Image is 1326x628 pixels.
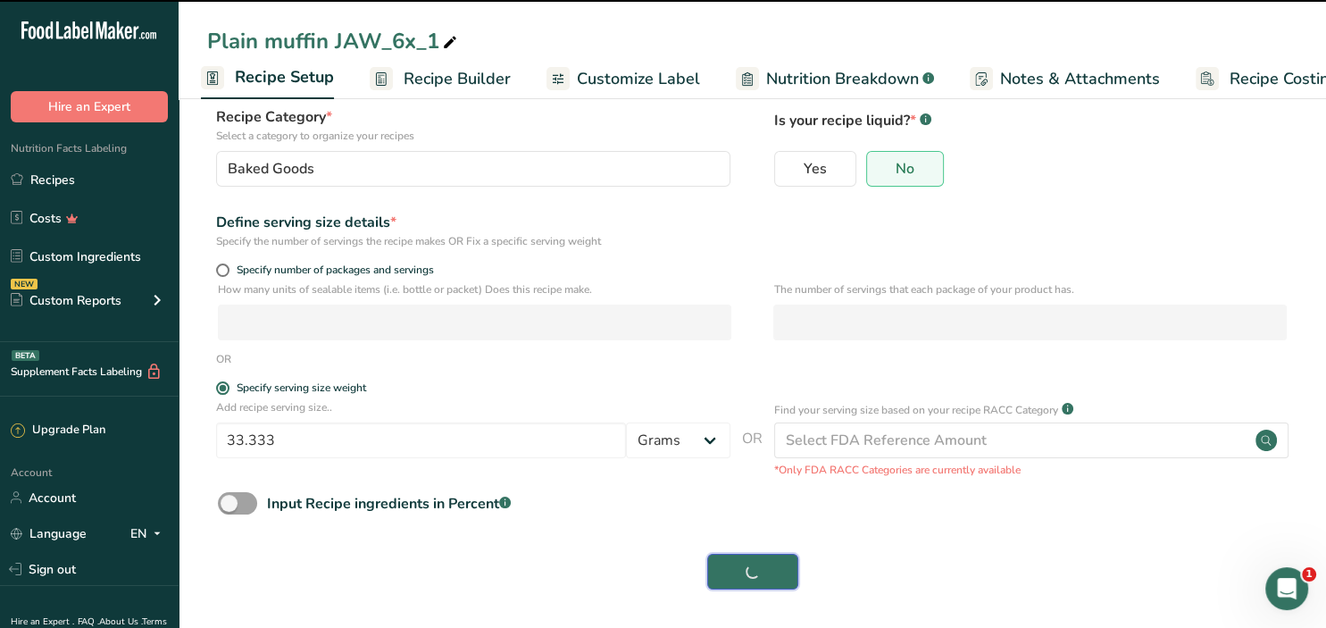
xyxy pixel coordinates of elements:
iframe: Intercom live chat [1265,567,1308,610]
span: Customize Label [577,67,700,91]
button: Baked Goods [216,151,730,187]
div: Plain muffin JAW_6x_1 [207,25,461,57]
span: Yes [804,160,827,178]
div: Specify the number of servings the recipe makes OR Fix a specific serving weight [216,233,730,249]
p: The number of servings that each package of your product has. [773,281,1287,297]
div: Specify serving size weight [237,381,366,395]
span: Nutrition Breakdown [766,67,919,91]
a: Customize Label [546,59,700,99]
p: Is your recipe liquid? [774,106,1288,131]
a: About Us . [99,615,142,628]
span: Specify number of packages and servings [229,264,434,277]
button: Hire an Expert [11,91,168,122]
p: *Only FDA RACC Categories are currently available [774,462,1288,478]
p: Find your serving size based on your recipe RACC Category [774,402,1058,418]
span: No [896,160,914,178]
a: Recipe Setup [201,57,334,100]
a: Hire an Expert . [11,615,74,628]
p: How many units of sealable items (i.e. bottle or packet) Does this recipe make. [218,281,731,297]
a: Language [11,518,87,549]
div: EN [130,523,168,544]
div: Select FDA Reference Amount [786,430,987,451]
div: OR [216,351,231,367]
div: NEW [11,279,38,289]
p: Select a category to organize your recipes [216,128,730,144]
div: Define serving size details [216,212,730,233]
span: Recipe Builder [404,67,511,91]
span: Notes & Attachments [1000,67,1160,91]
label: Recipe Category [216,106,730,144]
p: Add recipe serving size.. [216,399,730,415]
input: Type your serving size here [216,423,626,458]
div: Custom Reports [11,291,121,310]
a: Recipe Builder [370,59,511,99]
span: OR [742,428,763,478]
span: Recipe Setup [235,65,334,89]
div: BETA [12,350,39,361]
div: Input Recipe ingredients in Percent [267,493,511,515]
a: FAQ . [78,615,99,628]
span: Baked Goods [228,158,314,180]
span: 1 [1302,567,1316,582]
div: Upgrade Plan [11,422,105,440]
a: Nutrition Breakdown [736,59,934,99]
a: Notes & Attachments [970,59,1160,99]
